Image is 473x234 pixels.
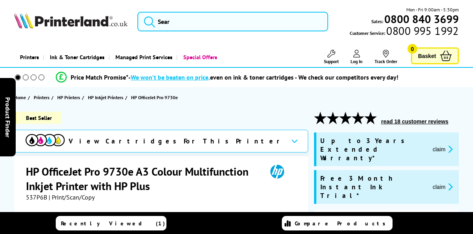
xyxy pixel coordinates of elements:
[411,47,459,64] a: Basket 0
[320,174,426,200] span: Free 3 Month Instant Ink Trial*
[14,93,26,102] span: Home
[407,44,417,54] span: 0
[34,93,51,102] a: Printers
[137,12,328,31] input: Sear
[282,216,393,230] a: Compare Products
[61,220,165,227] span: Recently Viewed (1)
[57,93,80,102] span: HP Printers
[56,216,166,230] a: Recently Viewed (1)
[108,47,176,67] a: Managed Print Services
[430,145,455,154] button: promo-description
[88,93,123,102] span: HP Inkjet Printers
[4,97,12,137] span: Product Finder
[324,58,339,64] span: Support
[406,6,459,13] span: Mon - Fri 9:00am - 5:30pm
[374,50,397,64] a: Track Order
[350,27,458,37] span: Customer Service:
[430,182,455,191] button: promo-description
[43,47,108,67] a: Ink & Toner Cartridges
[14,47,43,67] a: Printers
[14,93,28,102] a: Home
[57,93,82,102] a: HP Printers
[50,47,104,67] span: Ink & Toner Cartridges
[295,220,390,227] span: Compare Products
[14,13,128,29] img: Printerland Logo
[371,18,383,25] span: Sales:
[418,51,436,61] span: Basket
[26,193,47,201] span: 537P6B
[131,93,178,102] span: HP OfficeJet Pro 9730e
[131,93,180,102] a: HP OfficeJet Pro 9730e
[14,13,128,30] a: Printerland Logo
[88,93,125,102] a: HP Inkjet Printers
[379,118,451,125] button: read 18 customer reviews
[385,27,458,34] span: 0800 995 1992
[69,137,285,145] span: View Cartridges For This Printer
[384,12,459,26] b: 0800 840 3699
[176,47,221,67] a: Special Offers
[14,112,62,124] span: Best Seller
[351,50,363,64] a: Log In
[71,73,128,81] span: Price Match Promise*
[131,73,210,81] span: We won’t be beaten on price,
[26,164,259,193] h1: HP OfficeJet Pro 9730e A3 Colour Multifunction Inkjet Printer with HP Plus
[324,50,339,64] a: Support
[320,136,426,162] span: Up to 3 Years Extended Warranty*
[4,71,451,84] li: modal_Promise
[383,15,459,23] a: 0800 840 3699
[49,193,95,201] span: | Print/Scan/Copy
[34,93,49,102] span: Printers
[26,134,65,146] img: cmyk-icon.svg
[128,73,398,81] div: - even on ink & toner cartridges - We check our competitors every day!
[351,58,363,64] span: Log In
[259,164,295,179] img: HP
